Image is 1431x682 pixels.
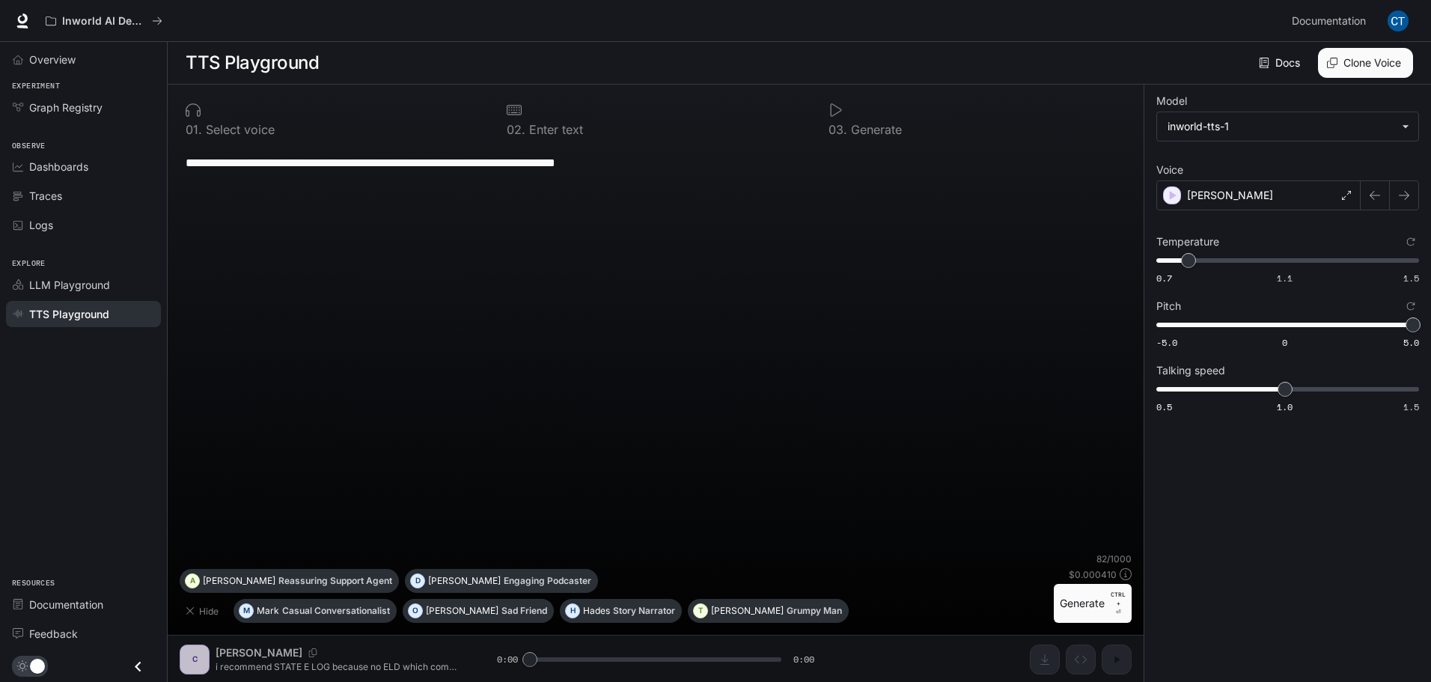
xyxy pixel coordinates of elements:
[566,599,579,623] div: H
[1156,401,1172,413] span: 0.5
[560,599,682,623] button: HHadesStory Narrator
[847,124,902,136] p: Generate
[29,597,103,612] span: Documentation
[6,301,161,327] a: TTS Playground
[6,212,161,238] a: Logs
[1292,12,1366,31] span: Documentation
[180,569,399,593] button: A[PERSON_NAME]Reassuring Support Agent
[30,657,45,674] span: Dark mode toggle
[688,599,849,623] button: T[PERSON_NAME]Grumpy Man
[186,124,202,136] p: 0 1 .
[1388,10,1409,31] img: User avatar
[6,94,161,121] a: Graph Registry
[428,576,501,585] p: [PERSON_NAME]
[613,606,675,615] p: Story Narrator
[29,52,76,67] span: Overview
[278,576,392,585] p: Reassuring Support Agent
[6,183,161,209] a: Traces
[829,124,847,136] p: 0 3 .
[1256,48,1306,78] a: Docs
[1156,336,1177,349] span: -5.0
[180,599,228,623] button: Hide
[1282,336,1287,349] span: 0
[1156,165,1183,175] p: Voice
[282,606,390,615] p: Casual Conversationalist
[202,124,275,136] p: Select voice
[1156,96,1187,106] p: Model
[1383,6,1413,36] button: User avatar
[1157,112,1418,141] div: inworld-tts-1
[426,606,498,615] p: [PERSON_NAME]
[239,599,253,623] div: M
[39,6,169,36] button: All workspaces
[6,621,161,647] a: Feedback
[186,48,319,78] h1: TTS Playground
[1403,272,1419,284] span: 1.5
[403,599,554,623] button: O[PERSON_NAME]Sad Friend
[6,272,161,298] a: LLM Playground
[409,599,422,623] div: O
[1286,6,1377,36] a: Documentation
[234,599,397,623] button: MMarkCasual Conversationalist
[203,576,275,585] p: [PERSON_NAME]
[1111,590,1126,617] p: ⏎
[787,606,842,615] p: Grumpy Man
[1069,568,1117,581] p: $ 0.000410
[29,277,110,293] span: LLM Playground
[1168,119,1394,134] div: inworld-tts-1
[411,569,424,593] div: D
[6,153,161,180] a: Dashboards
[29,100,103,115] span: Graph Registry
[29,159,88,174] span: Dashboards
[1403,234,1419,250] button: Reset to default
[1156,301,1181,311] p: Pitch
[1187,188,1273,203] p: [PERSON_NAME]
[121,651,155,682] button: Close drawer
[1156,365,1225,376] p: Talking speed
[29,217,53,233] span: Logs
[583,606,610,615] p: Hades
[1096,552,1132,565] p: 82 / 1000
[711,606,784,615] p: [PERSON_NAME]
[525,124,583,136] p: Enter text
[1156,272,1172,284] span: 0.7
[6,591,161,618] a: Documentation
[501,606,547,615] p: Sad Friend
[1156,237,1219,247] p: Temperature
[29,188,62,204] span: Traces
[504,576,591,585] p: Engaging Podcaster
[29,306,109,322] span: TTS Playground
[1318,48,1413,78] button: Clone Voice
[186,569,199,593] div: A
[1277,401,1293,413] span: 1.0
[257,606,279,615] p: Mark
[1403,401,1419,413] span: 1.5
[62,15,146,28] p: Inworld AI Demos
[6,46,161,73] a: Overview
[1403,336,1419,349] span: 5.0
[1277,272,1293,284] span: 1.1
[1403,298,1419,314] button: Reset to default
[405,569,598,593] button: D[PERSON_NAME]Engaging Podcaster
[694,599,707,623] div: T
[29,626,78,642] span: Feedback
[507,124,525,136] p: 0 2 .
[1054,584,1132,623] button: GenerateCTRL +⏎
[1111,590,1126,608] p: CTRL +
